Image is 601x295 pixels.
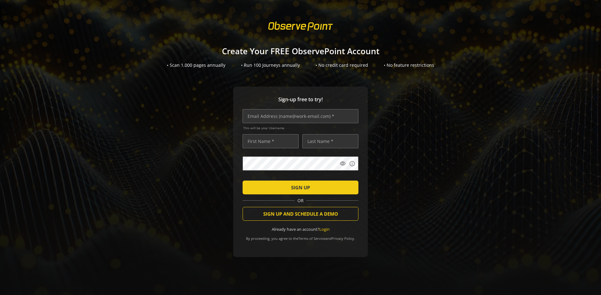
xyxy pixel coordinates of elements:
a: Privacy Policy [331,236,354,241]
input: Last Name * [302,134,358,148]
input: Email Address (name@work-email.com) * [243,109,358,123]
button: SIGN UP [243,181,358,194]
a: Terms of Service [298,236,325,241]
div: • No credit card required [316,62,368,68]
mat-icon: info [349,161,355,167]
span: OR [295,198,306,204]
div: By proceeding, you agree to the and . [243,232,358,241]
span: Sign-up free to try! [243,96,358,103]
input: First Name * [243,134,299,148]
div: • Run 100 Journeys annually [241,62,300,68]
div: • Scan 1,000 pages annually [167,62,225,68]
span: SIGN UP AND SCHEDULE A DEMO [263,208,338,219]
mat-icon: visibility [340,161,346,167]
div: • No feature restrictions [384,62,434,68]
a: Login [319,226,330,232]
div: Already have an account? [243,226,358,232]
span: This will be your Username [243,126,358,130]
button: SIGN UP AND SCHEDULE A DEMO [243,207,358,221]
span: SIGN UP [291,182,310,193]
